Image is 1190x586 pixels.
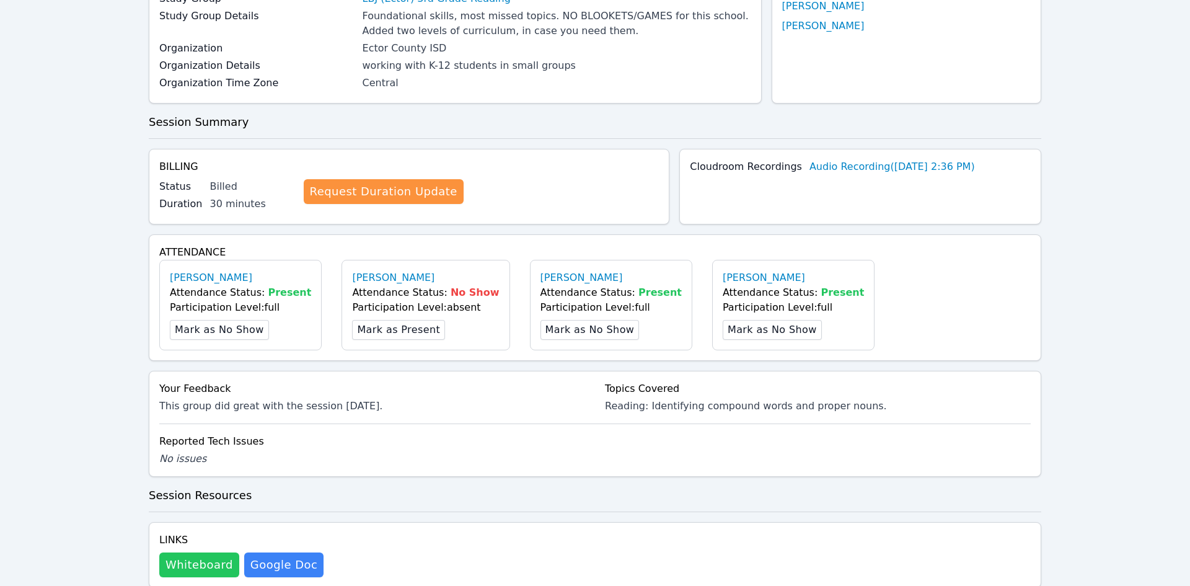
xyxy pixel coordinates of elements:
[159,453,206,464] span: No issues
[352,285,499,300] div: Attendance Status:
[363,76,751,91] div: Central
[210,197,294,211] div: 30 minutes
[540,285,682,300] div: Attendance Status:
[159,76,355,91] label: Organization Time Zone
[159,159,659,174] h4: Billing
[723,270,805,285] a: [PERSON_NAME]
[540,320,640,340] button: Mark as No Show
[149,113,1041,131] h3: Session Summary
[149,487,1041,504] h3: Session Resources
[170,320,269,340] button: Mark as No Show
[540,270,623,285] a: [PERSON_NAME]
[605,399,1031,414] div: Reading: Identifying compound words and proper nouns.
[159,245,1031,260] h4: Attendance
[159,41,355,56] label: Organization
[159,553,239,577] button: Whiteboard
[352,320,445,340] button: Mark as Present
[352,300,499,315] div: Participation Level: absent
[304,179,464,204] a: Request Duration Update
[809,159,975,174] a: Audio Recording([DATE] 2:36 PM)
[210,179,294,194] div: Billed
[159,197,203,211] label: Duration
[690,159,802,174] label: Cloudroom Recordings
[540,300,682,315] div: Participation Level: full
[159,533,324,548] h4: Links
[363,9,751,38] div: Foundational skills, most missed topics. NO BLOOKETS/GAMES for this school. Added two levels of c...
[352,270,434,285] a: [PERSON_NAME]
[723,320,822,340] button: Mark as No Show
[170,270,252,285] a: [PERSON_NAME]
[170,285,311,300] div: Attendance Status:
[723,300,864,315] div: Participation Level: full
[451,286,500,298] span: No Show
[159,434,1031,449] div: Reported Tech Issues
[723,285,864,300] div: Attendance Status:
[159,381,585,396] div: Your Feedback
[159,399,585,414] div: This group did great with the session [DATE].
[244,553,324,577] a: Google Doc
[782,19,865,33] a: [PERSON_NAME]
[605,381,1031,396] div: Topics Covered
[170,300,311,315] div: Participation Level: full
[159,9,355,24] label: Study Group Details
[821,286,864,298] span: Present
[363,58,751,73] div: working with K-12 students in small groups
[268,286,312,298] span: Present
[159,179,203,194] label: Status
[638,286,682,298] span: Present
[363,41,751,56] div: Ector County ISD
[159,58,355,73] label: Organization Details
